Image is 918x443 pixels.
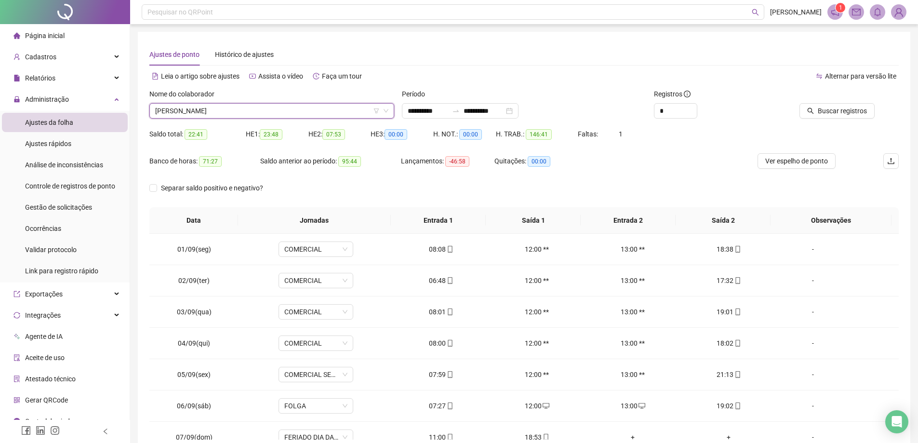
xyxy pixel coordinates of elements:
span: Faça um tour [322,72,362,80]
span: user-add [13,54,20,60]
span: down [383,108,389,114]
div: 13:00 [593,401,673,411]
span: 00:00 [385,129,407,140]
div: HE 2: [308,129,371,140]
span: Ver espelho de ponto [765,156,828,166]
span: notification [831,8,839,16]
span: -46:58 [445,156,469,167]
span: Relatórios [25,74,55,82]
span: solution [13,376,20,382]
span: to [452,107,460,115]
span: 71:27 [199,156,222,167]
span: Agente de IA [25,333,63,340]
span: Link para registro rápido [25,267,98,275]
span: Observações [778,215,884,226]
span: Buscar registros [818,106,867,116]
span: 95:44 [338,156,361,167]
span: linkedin [36,426,45,435]
span: 04/09(qui) [178,339,210,347]
span: 01/09(seg) [177,245,211,253]
span: 146:41 [526,129,552,140]
span: search [752,9,759,16]
span: filter [373,108,379,114]
div: 21:13 [689,369,769,380]
span: bell [873,8,882,16]
span: mobile [542,434,549,441]
div: 08:08 [401,244,481,255]
span: mobile [733,309,741,315]
span: upload [887,157,895,165]
span: Separar saldo positivo e negativo? [157,183,267,193]
span: file-text [152,73,159,80]
div: - [785,369,841,380]
span: Assista o vídeo [258,72,303,80]
span: left [102,428,109,435]
span: 00:00 [459,129,482,140]
div: + [689,432,769,443]
div: Lançamentos: [401,156,494,167]
div: 06:48 [401,275,481,286]
span: Histórico de ajustes [215,51,274,58]
div: 19:02 [689,401,769,411]
div: 18:53 [497,432,577,443]
div: Saldo total: [149,129,246,140]
span: 22:41 [185,129,207,140]
span: Aceite de uso [25,354,65,362]
span: COMERCIAL SEXTA FEIRA [284,367,347,382]
span: Validar protocolo [25,246,77,254]
span: instagram [50,426,60,435]
div: Quitações: [494,156,588,167]
span: desktop [542,403,549,409]
div: Saldo anterior ao período: [260,156,401,167]
div: H. NOT.: [433,129,496,140]
span: swap [816,73,823,80]
label: Nome do colaborador [149,89,221,99]
span: mobile [446,246,453,253]
th: Entrada 2 [581,207,676,234]
div: - [785,432,841,443]
span: 05/09(sex) [177,371,211,378]
span: 07/09(dom) [176,433,213,441]
th: Jornadas [238,207,391,234]
span: 23:48 [260,129,282,140]
th: Entrada 1 [391,207,486,234]
span: home [13,32,20,39]
span: mobile [733,371,741,378]
div: Open Intercom Messenger [885,410,908,433]
span: mobile [733,403,741,409]
span: qrcode [13,397,20,403]
div: 17:32 [689,275,769,286]
span: Ajustes da folha [25,119,73,126]
span: lock [13,96,20,103]
span: FOLGA [284,399,347,413]
span: COMERCIAL [284,305,347,319]
div: - [785,401,841,411]
span: mobile [733,246,741,253]
span: Controle de registros de ponto [25,182,115,190]
th: Saída 2 [676,207,771,234]
span: Análise de inconsistências [25,161,103,169]
th: Data [149,207,238,234]
div: 18:02 [689,338,769,349]
span: 1 [839,4,842,11]
div: 12:00 [497,401,577,411]
span: 02/09(ter) [178,277,210,284]
span: Atestado técnico [25,375,76,383]
span: youtube [249,73,256,80]
div: 07:27 [401,401,481,411]
span: Leia o artigo sobre ajustes [161,72,239,80]
span: COMERCIAL [284,273,347,288]
span: mobile [446,434,453,441]
span: 07:53 [322,129,345,140]
span: search [807,107,814,114]
div: + [593,432,673,443]
span: Registros [654,89,691,99]
button: Ver espelho de ponto [758,153,836,169]
span: mobile [733,277,741,284]
span: Ajustes de ponto [149,51,200,58]
span: Ocorrências [25,225,61,232]
div: 07:59 [401,369,481,380]
span: 06/09(sáb) [177,402,211,410]
span: Exportações [25,290,63,298]
span: mobile [446,340,453,347]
